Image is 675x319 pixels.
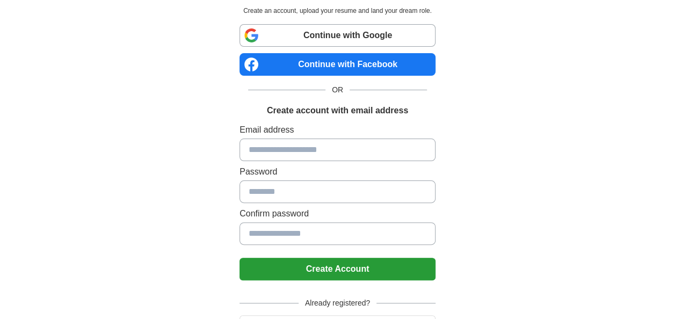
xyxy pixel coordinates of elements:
span: OR [325,84,350,96]
label: Confirm password [239,207,436,220]
p: Create an account, upload your resume and land your dream role. [242,6,433,16]
span: Already registered? [299,298,376,309]
label: Email address [239,124,436,136]
a: Continue with Facebook [239,53,436,76]
a: Continue with Google [239,24,436,47]
label: Password [239,165,436,178]
button: Create Account [239,258,436,280]
h1: Create account with email address [267,104,408,117]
